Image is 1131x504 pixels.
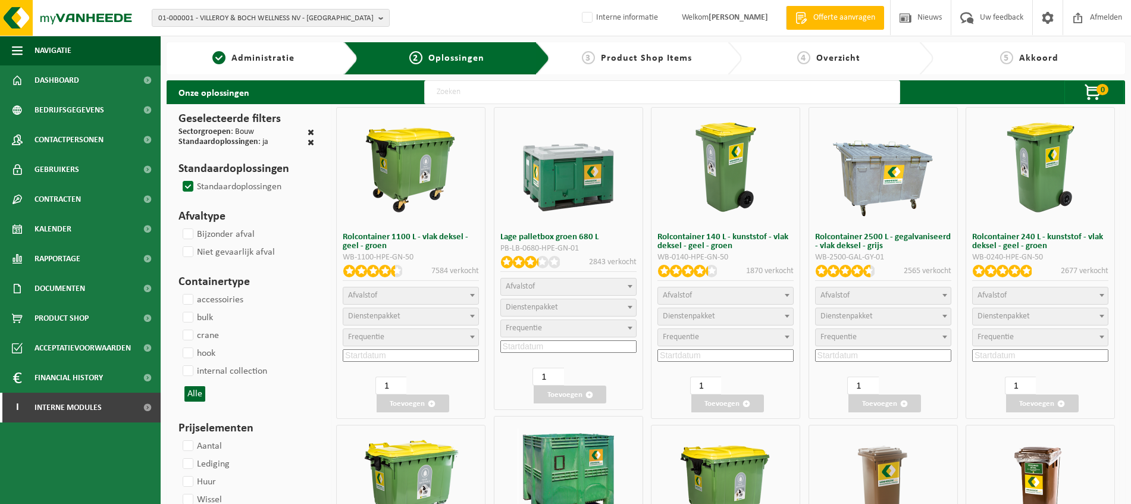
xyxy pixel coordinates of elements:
[518,117,619,218] img: PB-LB-0680-HPE-GN-01
[972,233,1108,251] h3: Rolcontainer 240 L - kunststof - vlak deksel - geel - groen
[180,455,230,473] label: Lediging
[748,51,910,65] a: 4Overzicht
[348,333,384,342] span: Frequentie
[657,253,794,262] div: WB-0140-HPE-GN-50
[532,368,563,386] input: 1
[972,349,1108,362] input: Startdatum
[361,117,462,218] img: WB-1100-HPE-GN-50
[663,333,699,342] span: Frequentie
[409,51,422,64] span: 2
[367,51,526,65] a: 2Oplossingen
[180,362,267,380] label: internal collection
[500,340,637,353] input: Startdatum
[180,178,281,196] label: Standaardoplossingen
[167,80,261,104] h2: Onze oplossingen
[35,393,102,422] span: Interne modules
[820,291,850,300] span: Afvalstof
[1096,84,1108,95] span: 0
[579,9,658,27] label: Interne informatie
[978,333,1014,342] span: Frequentie
[815,253,951,262] div: WB-2500-GAL-GY-01
[180,309,213,327] label: bulk
[231,54,295,63] span: Administratie
[35,214,71,244] span: Kalender
[35,95,104,125] span: Bedrijfsgegevens
[556,51,718,65] a: 3Product Shop Items
[506,282,535,291] span: Afvalstof
[184,386,205,402] button: Alle
[35,333,131,363] span: Acceptatievoorwaarden
[815,233,951,251] h3: Rolcontainer 2500 L - gegalvaniseerd - vlak deksel - grijs
[428,54,484,63] span: Oplossingen
[657,349,794,362] input: Startdatum
[431,265,479,277] p: 7584 verkocht
[180,291,243,309] label: accessoiries
[348,312,400,321] span: Dienstenpakket
[786,6,884,30] a: Offerte aanvragen
[675,117,776,218] img: WB-0140-HPE-GN-50
[173,51,334,65] a: 1Administratie
[343,253,479,262] div: WB-1100-HPE-GN-50
[180,243,275,261] label: Niet gevaarlijk afval
[178,420,314,437] h3: Prijselementen
[348,291,377,300] span: Afvalstof
[35,36,71,65] span: Navigatie
[35,184,81,214] span: Contracten
[904,265,951,277] p: 2565 verkocht
[180,473,216,491] label: Huur
[500,233,637,242] h3: Lage palletbox groen 680 L
[848,395,921,412] button: Toevoegen
[178,128,254,138] div: : Bouw
[691,395,764,412] button: Toevoegen
[212,51,225,64] span: 1
[820,333,857,342] span: Frequentie
[35,125,104,155] span: Contactpersonen
[506,303,558,312] span: Dienstenpakket
[506,324,542,333] span: Frequentie
[746,265,794,277] p: 1870 verkocht
[601,54,692,63] span: Product Shop Items
[990,117,1091,218] img: WB-0240-HPE-GN-50
[663,312,715,321] span: Dienstenpakket
[1006,395,1079,412] button: Toevoegen
[178,138,268,148] div: : ja
[35,155,79,184] span: Gebruikers
[939,51,1119,65] a: 5Akkoord
[1019,54,1058,63] span: Akkoord
[1064,80,1124,104] button: 0
[582,51,595,64] span: 3
[377,395,449,412] button: Toevoegen
[180,327,219,345] label: crane
[690,377,721,395] input: 1
[375,377,406,395] input: 1
[178,160,314,178] h3: Standaardoplossingen
[178,110,314,128] h3: Geselecteerde filters
[178,127,231,136] span: Sectorgroepen
[180,437,222,455] label: Aantal
[35,65,79,95] span: Dashboard
[35,303,89,333] span: Product Shop
[1005,377,1036,395] input: 1
[35,244,80,274] span: Rapportage
[810,12,878,24] span: Offerte aanvragen
[663,291,692,300] span: Afvalstof
[816,54,860,63] span: Overzicht
[180,345,215,362] label: hook
[797,51,810,64] span: 4
[657,233,794,251] h3: Rolcontainer 140 L - kunststof - vlak deksel - geel - groen
[820,312,873,321] span: Dienstenpakket
[847,377,878,395] input: 1
[815,349,951,362] input: Startdatum
[534,386,606,403] button: Toevoegen
[343,349,479,362] input: Startdatum
[178,273,314,291] h3: Containertype
[178,208,314,226] h3: Afvaltype
[35,363,103,393] span: Financial History
[1000,51,1013,64] span: 5
[178,137,258,146] span: Standaardoplossingen
[180,226,255,243] label: Bijzonder afval
[1061,265,1108,277] p: 2677 verkocht
[709,13,768,22] strong: [PERSON_NAME]
[152,9,390,27] button: 01-000001 - VILLEROY & BOCH WELLNESS NV - [GEOGRAPHIC_DATA]
[978,291,1007,300] span: Afvalstof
